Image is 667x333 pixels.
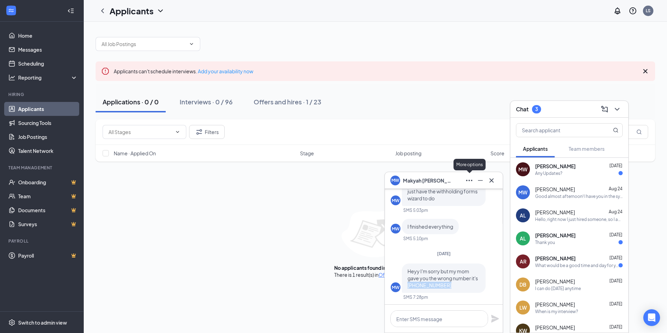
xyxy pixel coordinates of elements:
svg: Cross [641,67,650,75]
div: Open Intercom Messenger [643,309,660,326]
div: More options [454,159,486,170]
div: AR [520,258,526,265]
span: [PERSON_NAME] [535,232,576,239]
a: Sourcing Tools [18,116,78,130]
a: TeamCrown [18,189,78,203]
div: LS [646,8,651,14]
div: Thank you [535,239,555,245]
button: Filter Filters [189,125,225,139]
svg: WorkstreamLogo [8,7,15,14]
svg: ComposeMessage [600,105,609,113]
span: Makyah [PERSON_NAME] [403,177,452,184]
div: MW [392,198,399,203]
div: AL [520,212,526,219]
a: Add your availability now [198,68,253,74]
span: [DATE] [437,251,451,256]
svg: Collapse [67,7,74,14]
span: Applicants [523,146,548,152]
svg: ChevronDown [189,41,194,47]
span: [DATE] [609,255,622,260]
span: Name · Applied On [114,150,156,157]
div: LW [519,304,527,311]
h1: Applicants [110,5,153,17]
div: SMS 7:28pm [403,294,428,300]
div: Hiring [8,91,76,97]
button: Ellipses [464,175,475,186]
svg: MagnifyingGlass [613,127,619,133]
div: Team Management [8,165,76,171]
span: [PERSON_NAME] [535,301,575,308]
a: Scheduling [18,57,78,71]
svg: QuestionInfo [629,7,637,15]
div: Switch to admin view [18,319,67,326]
span: Score [490,150,504,157]
span: Job posting [395,150,421,157]
svg: ChevronDown [613,105,621,113]
a: PayrollCrown [18,249,78,262]
div: MW [518,189,527,196]
input: All Stages [108,128,172,136]
div: When is my interview? [535,309,578,314]
div: Offers and hires · 1 / 23 [254,97,321,106]
a: SurveysCrown [18,217,78,231]
div: Any Updates? [535,170,562,176]
span: [PERSON_NAME] [535,163,576,170]
svg: ChevronDown [156,7,165,15]
span: [DATE] [609,301,622,306]
svg: Ellipses [465,176,473,185]
div: There is 1 result(s) in . [334,271,417,278]
div: SMS 5:10pm [403,236,428,242]
svg: Settings [8,319,15,326]
a: Talent Network [18,144,78,158]
input: Search applicant [516,124,599,137]
span: Applicants can't schedule interviews. [114,68,253,74]
svg: ChevronLeft [98,7,107,15]
svg: ChevronDown [175,129,180,135]
div: Good almost afternoon! I have you in the system and I have you started [DATE] at 4:30 to 7:30 You... [535,193,623,199]
a: DocumentsCrown [18,203,78,217]
div: Interviews · 0 / 96 [180,97,233,106]
svg: Notifications [613,7,622,15]
span: [PERSON_NAME] [535,186,575,193]
div: Hello, right now I just hired someone, so I am currently not hiring but I am keeping my eye on ap... [535,216,623,222]
span: [DATE] [609,278,622,283]
span: Heyy I'm sorry but my mom gave you the wrong number it's [PHONE_NUMBER] [407,268,478,288]
button: ChevronDown [612,104,623,115]
svg: Filter [195,128,203,136]
div: SMS 5:03pm [403,207,428,213]
svg: Plane [491,314,499,323]
div: No applicants found in applications [334,264,417,271]
span: [PERSON_NAME] [535,278,575,285]
div: 3 [535,106,538,112]
span: Aug 24 [609,186,622,191]
div: Reporting [18,74,78,81]
input: All Job Postings [102,40,186,48]
div: What would be a good time and day for you [535,262,619,268]
span: [PERSON_NAME] [535,209,575,216]
span: I have done everything else I just have the withholding forms wizard to do [407,181,478,201]
span: Stage [300,150,314,157]
div: Applications · 0 / 0 [103,97,159,106]
span: Team members [569,146,605,152]
div: MW [392,284,399,290]
img: empty-state [342,210,410,257]
span: [DATE] [609,163,622,168]
button: ComposeMessage [599,104,610,115]
span: [PERSON_NAME] [535,255,576,262]
div: AL [520,235,526,242]
button: Minimize [475,175,486,186]
a: Applicants [18,102,78,116]
span: I finished everything [407,223,453,230]
div: MW [518,166,527,173]
span: [PERSON_NAME] [535,324,575,331]
a: Offers and hires [379,272,415,278]
a: Home [18,29,78,43]
div: MW [392,226,399,232]
svg: Cross [487,176,496,185]
button: Cross [486,175,497,186]
svg: Analysis [8,74,15,81]
svg: Error [101,67,110,75]
a: OnboardingCrown [18,175,78,189]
